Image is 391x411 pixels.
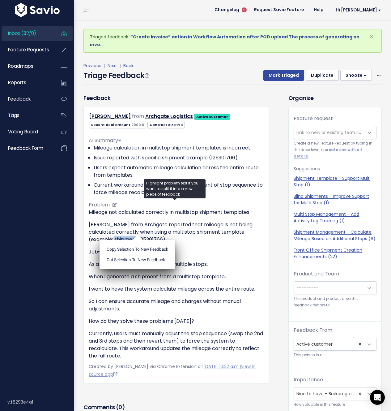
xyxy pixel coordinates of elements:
span: Roadmaps [8,63,33,69]
li: Cut selection to new Feedback [102,254,173,265]
span: Link to new or existing feature request... [296,129,382,136]
p: Mileage not calculated correctly in multistop shipment templates - [89,209,264,216]
a: Hi [PERSON_NAME] [328,5,386,15]
span: Active customer [294,338,364,350]
p: I want to have the system calculate mileage across the entire route, [89,285,264,293]
a: Roadmaps [2,59,51,73]
button: Mark Triaged [263,70,304,81]
span: Changelog [215,8,239,12]
a: create one with all details [294,147,362,159]
a: Feature Requests [2,43,51,57]
a: [PERSON_NAME] [89,113,131,120]
p: Currently, users must manually adjust the stop sequence (swap the 2nd and 3rd stops and then reve... [89,330,264,360]
small: Create a new Feature Request by typing in the dropdown, or . [294,140,376,160]
label: Product and Team [294,270,339,278]
a: Help [309,5,328,15]
button: Snooze [340,70,372,81]
p: When I generate a shipment from a multistop template, [89,273,264,280]
a: Blind Shipments - Improve Support for Multi Stop (1) [294,193,376,206]
span: × [359,387,361,400]
div: v.f8293e4a1 [7,394,74,410]
a: Back [123,63,134,69]
span: Hi [PERSON_NAME] [336,8,381,12]
span: from [132,113,144,120]
button: Duplicate [306,70,339,81]
strong: Active customer [196,114,228,119]
h3: Organize [288,94,382,102]
h4: Triage Feedback [83,70,149,81]
span: Created by [PERSON_NAME] via Chrome Extension on | [89,363,256,377]
li: Issue reported with specific shipment example (125301766). [94,154,264,162]
a: Next [108,63,117,69]
span: × [359,338,361,350]
span: --------- [296,285,319,291]
div: Open Intercom Messenger [370,390,385,405]
span: Feature Requests [8,46,49,53]
span: Feedback [8,96,31,102]
a: “Create Invoice” action in Workflow Automation after POD upload The process of generating an invo… [90,34,359,48]
span: Nice to have - Brokerage is Ok [294,387,376,400]
a: Request Savio Feature [249,5,309,15]
a: Shipment Template - Support Mult Stop (1) [294,175,376,188]
span: Tags [8,112,19,119]
span: Feedback form [8,145,43,151]
span: AI Summary [89,137,121,144]
a: Feedback [2,92,51,106]
div: Highlight problem text if you want to split it into a new piece of feedback [144,179,206,198]
span: Inbox (82/0) [8,30,36,37]
span: | [103,63,106,69]
span: Nice to have - Brokerage is Ok [294,387,364,400]
p: As a user creating shipments with multiple stops, [89,261,264,268]
div: Triaged feedback ' ' [83,29,382,53]
span: 0 [118,403,122,411]
a: Shipment Management - Calculate Mileage Based on Additional Stops (6) [294,229,376,242]
a: Voting Board [2,125,51,139]
p: [PERSON_NAME] from Archgate reported that mileage is not being calculated correctly when using a ... [89,221,264,243]
li: Mileage calculation in multistop shipment templates is incorrect. [94,144,264,152]
p: So I can ensure accurate mileage and charges without manual adjustments. [89,298,264,313]
p: Suggestions [294,165,376,173]
button: Close [363,29,380,44]
a: Front Office Shipment Creation Enhancements (22) [294,247,376,260]
p: Job-to-be-done [89,248,264,256]
img: logo-white.9d6f32f41409.svg [13,3,61,17]
a: Feedback form [2,141,51,155]
label: Feedback From [294,327,332,334]
a: Tags [2,108,51,123]
a: Previous [83,63,101,69]
span: Reports [8,79,26,86]
small: This person is a... [294,352,376,358]
span: | [118,63,122,69]
a: Reports [2,76,51,90]
p: How do they solve these problems [DATE]? [89,318,264,325]
span: Voting Board [8,128,38,135]
span: 5 [242,7,247,12]
label: Importance [294,376,323,383]
span: Active customer [294,338,376,351]
span: Pro [177,122,183,127]
a: Multi Stop Management - Add Activity Log Tracking (1) [294,211,376,224]
li: Copy selection to new Feedback [102,244,173,254]
a: Inbox (82/0) [2,26,51,41]
label: Feature request [294,115,333,122]
li: Current workaround involves manual adjustment of stop sequence to force mileage recalculation. [94,181,264,196]
h3: Feedback [83,94,110,102]
a: Archgate Logistics [145,113,193,120]
span: × [369,32,374,42]
span: Recent deal amount: [89,122,146,128]
span: 2000.0 [131,122,144,127]
li: Users expect automatic mileage calculation across the entire route from templates. [94,164,264,179]
span: Problem [89,201,110,208]
span: Contract size: [147,122,185,128]
a: View in source app [89,363,256,377]
a: [DATE] 10:22 a.m. [203,363,240,370]
small: The product and product area this feedback relates to [294,296,376,309]
small: How valuable is this feature [294,401,376,408]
